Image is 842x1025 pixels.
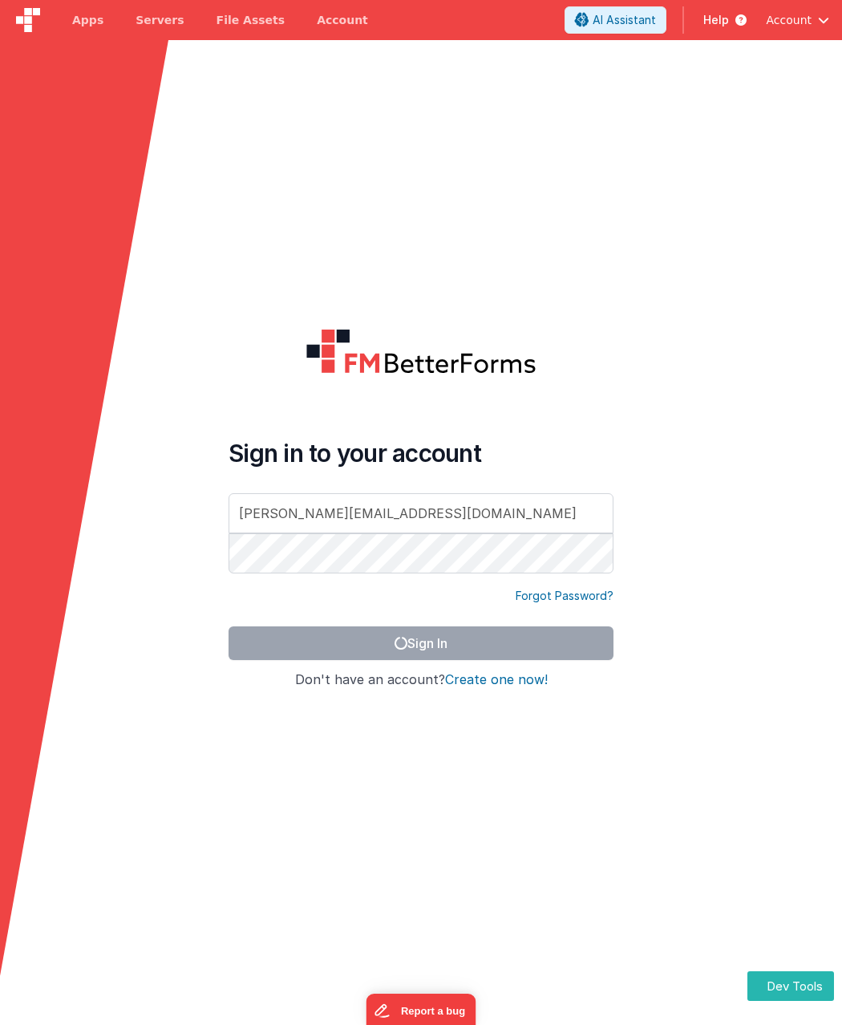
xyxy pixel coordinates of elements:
button: Sign In [229,626,613,660]
button: Account [766,12,829,28]
h4: Don't have an account? [229,673,613,687]
span: Servers [136,12,184,28]
a: Forgot Password? [516,588,613,604]
span: File Assets [217,12,285,28]
button: Create one now! [445,673,548,687]
input: Email Address [229,493,613,533]
span: Apps [72,12,103,28]
h4: Sign in to your account [229,439,613,468]
span: Account [766,12,812,28]
span: Help [703,12,729,28]
button: AI Assistant [565,6,666,34]
span: AI Assistant [593,12,656,28]
button: Dev Tools [747,971,834,1001]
